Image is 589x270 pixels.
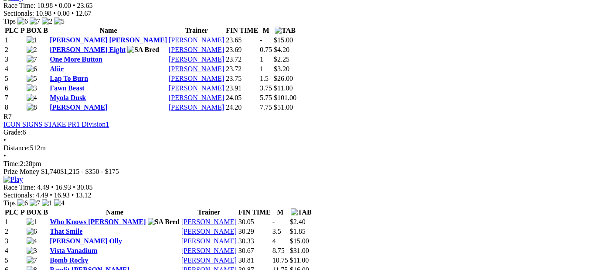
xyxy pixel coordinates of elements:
span: • [71,191,74,199]
span: Tips [3,17,16,25]
span: 16.93 [55,183,71,191]
span: Distance: [3,144,30,152]
td: 30.33 [238,237,271,246]
text: 3.75 [260,84,272,92]
img: 5 [27,75,37,83]
img: 4 [54,199,65,207]
span: Sectionals: [3,191,34,199]
a: [PERSON_NAME] Olly [50,237,122,245]
img: 6 [27,228,37,235]
a: [PERSON_NAME] [181,247,237,254]
a: [PERSON_NAME] [169,55,224,63]
td: 4 [4,246,25,255]
a: Vista Vanadium [50,247,97,254]
td: 5 [4,256,25,265]
span: 10.98 [37,2,53,9]
a: [PERSON_NAME] [169,84,224,92]
div: 512m [3,144,586,152]
span: Race Time: [3,183,35,191]
td: 23.72 [225,65,259,73]
img: 7 [27,256,37,264]
td: 30.05 [238,218,271,226]
img: SA Bred [127,46,159,54]
img: 1 [27,218,37,226]
img: 6 [17,17,28,25]
a: [PERSON_NAME] [181,218,237,225]
a: Myola Dusk [50,94,86,101]
span: $11.00 [274,84,293,92]
text: 5.75 [260,94,272,101]
span: $2.40 [290,218,306,225]
span: Tips [3,199,16,207]
a: Who Knows [PERSON_NAME] [50,218,146,225]
span: 0.00 [59,2,71,9]
td: 2 [4,227,25,236]
span: $101.00 [274,94,296,101]
td: 30.29 [238,227,271,236]
img: 7 [30,199,40,207]
text: 0.75 [260,46,272,53]
span: 13.12 [75,191,91,199]
td: 23.75 [225,74,259,83]
span: P [20,208,25,216]
span: $26.00 [274,75,293,82]
th: Name [49,26,167,35]
td: 23.69 [225,45,259,54]
a: [PERSON_NAME] [169,94,224,101]
th: Trainer [168,26,225,35]
div: 2:28pm [3,160,586,168]
a: [PERSON_NAME] [169,75,224,82]
a: [PERSON_NAME] [169,46,224,53]
img: 1 [42,199,52,207]
img: 8 [27,104,37,111]
img: 7 [30,17,40,25]
img: TAB [291,208,312,216]
td: 23.65 [225,36,259,45]
td: 3 [4,237,25,246]
img: 1 [27,36,37,44]
a: [PERSON_NAME] [169,65,224,73]
span: B [43,208,48,216]
span: 12.67 [75,10,91,17]
a: [PERSON_NAME] [169,36,224,44]
span: $51.00 [274,104,293,111]
text: 10.75 [272,256,288,264]
text: 7.75 [260,104,272,111]
span: B [43,27,48,34]
text: 1 [260,55,263,63]
a: Aliir [50,65,64,73]
span: $1.85 [290,228,306,235]
span: 30.05 [77,183,93,191]
span: Time: [3,160,20,167]
th: M [272,208,289,217]
img: 2 [42,17,52,25]
text: 1 [260,65,263,73]
img: SA Bred [148,218,180,226]
td: 1 [4,36,25,45]
img: 4 [27,237,37,245]
text: - [260,36,262,44]
span: Grade: [3,128,23,136]
td: 30.67 [238,246,271,255]
td: 24.05 [225,93,259,102]
span: BOX [27,27,42,34]
td: 7 [4,93,25,102]
span: $4.20 [274,46,289,53]
span: $2.25 [274,55,289,63]
th: FIN TIME [225,26,259,35]
div: Prize Money $1,740 [3,168,586,176]
img: 4 [27,94,37,102]
img: 6 [17,199,28,207]
span: • [3,136,6,144]
span: 23.65 [77,2,93,9]
img: Play [3,176,23,183]
a: Bomb Rocky [50,256,88,264]
a: That Smile [50,228,82,235]
span: • [73,2,75,9]
td: 3 [4,55,25,64]
img: 3 [27,84,37,92]
span: $15.00 [290,237,309,245]
span: • [51,183,54,191]
text: 8.75 [272,247,285,254]
td: 30.81 [238,256,271,265]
